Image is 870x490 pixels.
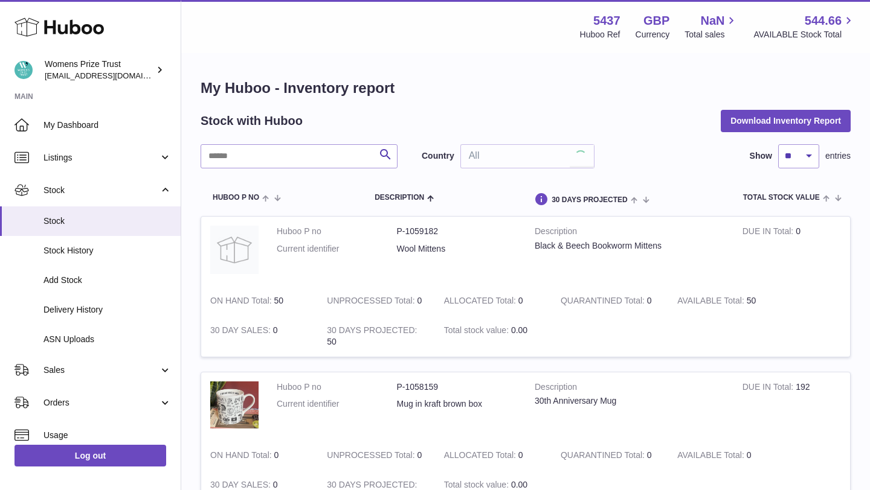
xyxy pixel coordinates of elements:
[685,29,738,40] span: Total sales
[700,13,724,29] span: NaN
[397,226,517,237] dd: P-1059182
[14,61,33,79] img: info@womensprizeforfiction.co.uk
[444,325,511,338] strong: Total stock value
[733,217,850,286] td: 0
[327,296,417,308] strong: UNPROCESSED Total
[43,245,172,256] span: Stock History
[805,13,842,29] span: 544.66
[43,430,172,441] span: Usage
[43,334,172,345] span: ASN Uploads
[733,372,850,441] td: 192
[753,29,855,40] span: AVAILABLE Stock Total
[201,441,318,470] td: 0
[668,441,785,470] td: 0
[201,113,303,129] h2: Stock with Huboo
[444,450,518,463] strong: ALLOCATED Total
[511,480,527,489] span: 0.00
[45,59,153,81] div: Womens Prize Trust
[444,296,518,308] strong: ALLOCATED Total
[43,185,159,196] span: Stock
[743,194,820,202] span: Total stock value
[375,194,424,202] span: Description
[210,381,259,429] img: product image
[201,286,318,316] td: 50
[277,381,397,393] dt: Huboo P no
[14,445,166,466] a: Log out
[750,150,772,162] label: Show
[43,364,159,376] span: Sales
[535,381,724,396] strong: Description
[277,398,397,410] dt: Current identifier
[721,110,851,132] button: Download Inventory Report
[45,71,178,80] span: [EMAIL_ADDRESS][DOMAIN_NAME]
[213,194,259,202] span: Huboo P no
[647,450,652,460] span: 0
[397,398,517,410] dd: Mug in kraft brown box
[743,226,796,239] strong: DUE IN Total
[435,441,552,470] td: 0
[561,296,647,308] strong: QUARANTINED Total
[43,304,172,316] span: Delivery History
[552,196,628,204] span: 30 DAYS PROJECTED
[535,226,724,240] strong: Description
[561,450,647,463] strong: QUARANTINED Total
[677,450,746,463] strong: AVAILABLE Total
[318,316,434,357] td: 50
[327,450,417,463] strong: UNPROCESSED Total
[511,325,527,335] span: 0.00
[753,13,855,40] a: 544.66 AVAILABLE Stock Total
[825,150,851,162] span: entries
[422,150,454,162] label: Country
[668,286,785,316] td: 50
[43,152,159,164] span: Listings
[593,13,620,29] strong: 5437
[318,286,434,316] td: 0
[435,286,552,316] td: 0
[201,78,851,98] h1: My Huboo - Inventory report
[685,13,738,40] a: NaN Total sales
[580,29,620,40] div: Huboo Ref
[636,29,670,40] div: Currency
[647,296,652,305] span: 0
[43,275,172,286] span: Add Stock
[277,226,397,237] dt: Huboo P no
[535,240,724,252] div: Black & Beech Bookworm Mittens
[43,397,159,409] span: Orders
[210,226,259,274] img: product image
[677,296,746,308] strong: AVAILABLE Total
[397,381,517,393] dd: P-1058159
[318,441,434,470] td: 0
[743,382,796,395] strong: DUE IN Total
[535,395,724,407] div: 30th Anniversary Mug
[43,215,172,227] span: Stock
[210,325,273,338] strong: 30 DAY SALES
[201,316,318,357] td: 0
[210,296,274,308] strong: ON HAND Total
[327,325,417,338] strong: 30 DAYS PROJECTED
[210,450,274,463] strong: ON HAND Total
[643,13,669,29] strong: GBP
[43,119,172,131] span: My Dashboard
[277,243,397,255] dt: Current identifier
[397,243,517,255] dd: Wool Mittens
